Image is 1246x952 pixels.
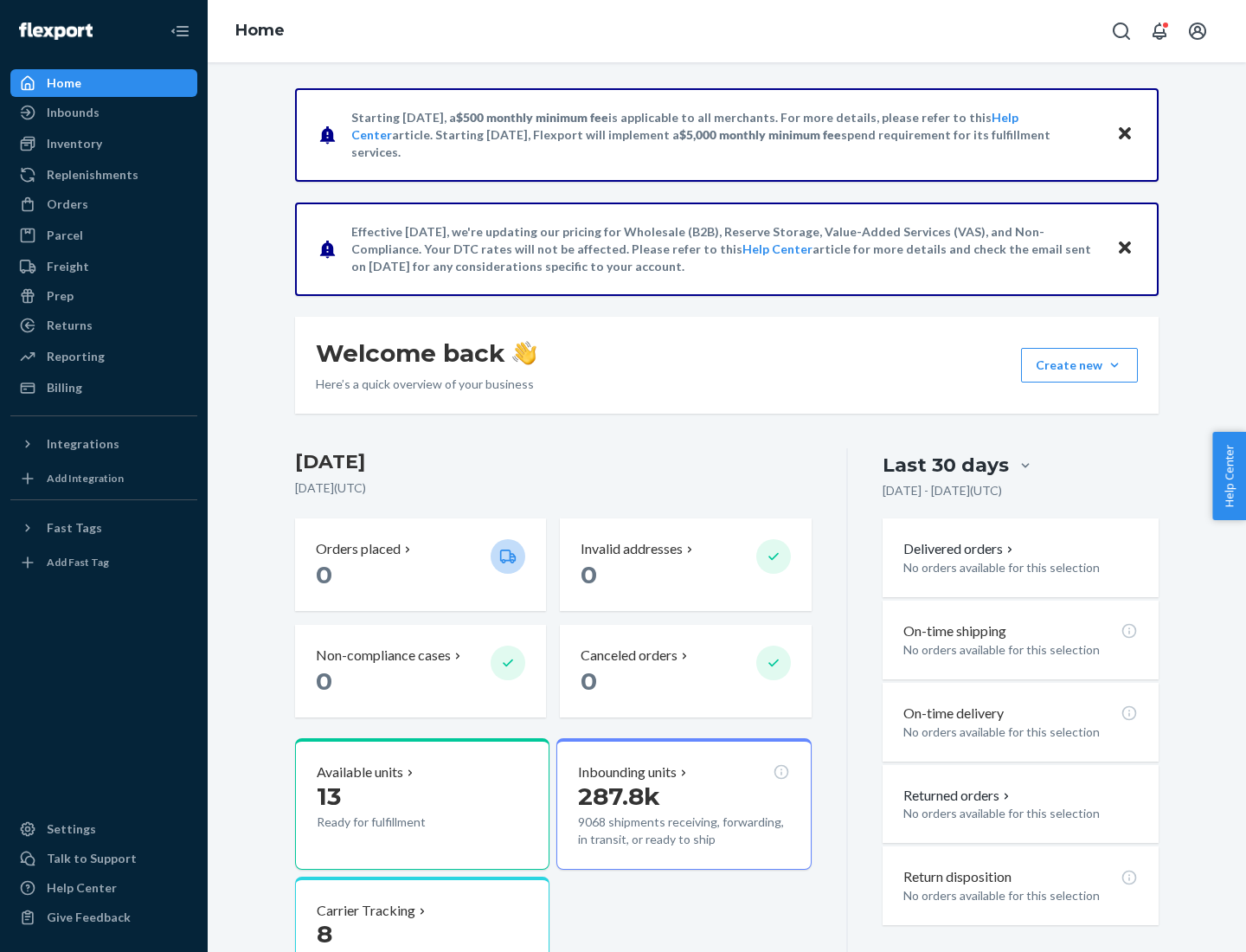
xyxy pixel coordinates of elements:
[47,471,124,486] div: Add Integration
[351,223,1100,275] p: Effective [DATE], we're updating our pricing for Wholesale (B2B), Reserve Storage, Value-Added Se...
[903,539,1017,559] button: Delivered orders
[317,782,341,811] span: 13
[295,738,549,870] button: Available units13Ready for fulfillment
[581,560,597,589] span: 0
[47,820,96,838] div: Settings
[10,222,197,249] a: Parcel
[163,14,197,48] button: Close Navigation
[578,782,660,811] span: 287.8k
[47,104,100,121] div: Inbounds
[10,815,197,843] a: Settings
[10,465,197,492] a: Add Integration
[883,482,1002,499] p: [DATE] - [DATE] ( UTC )
[47,227,83,244] div: Parcel
[883,452,1009,479] div: Last 30 days
[10,514,197,542] button: Fast Tags
[316,560,332,589] span: 0
[317,814,477,831] p: Ready for fulfillment
[10,282,197,310] a: Prep
[316,666,332,696] span: 0
[47,379,82,396] div: Billing
[47,166,138,183] div: Replenishments
[742,241,812,256] a: Help Center
[903,887,1138,904] p: No orders available for this selection
[47,135,102,152] div: Inventory
[10,549,197,576] a: Add Fast Tag
[903,621,1006,641] p: On-time shipping
[10,343,197,370] a: Reporting
[456,110,608,125] span: $500 monthly minimum fee
[903,867,1012,887] p: Return disposition
[10,69,197,97] a: Home
[316,646,451,666] p: Non-compliance cases
[47,287,74,305] div: Prep
[903,559,1138,576] p: No orders available for this selection
[560,625,811,717] button: Canceled orders 0
[295,625,546,717] button: Non-compliance cases 0
[556,738,811,870] button: Inbounding units287.8k9068 shipments receiving, forwarding, in transit, or ready to ship
[47,196,88,213] div: Orders
[47,317,93,334] div: Returns
[47,879,117,897] div: Help Center
[351,109,1100,161] p: Starting [DATE], a is applicable to all merchants. For more details, please refer to this article...
[581,666,597,696] span: 0
[1104,14,1139,48] button: Open Search Box
[316,338,536,369] h1: Welcome back
[10,374,197,402] a: Billing
[316,376,536,393] p: Here’s a quick overview of your business
[19,23,93,40] img: Flexport logo
[1142,14,1177,48] button: Open notifications
[512,341,536,365] img: hand-wave emoji
[10,430,197,458] button: Integrations
[317,762,403,782] p: Available units
[1021,348,1138,383] button: Create new
[578,814,789,848] p: 9068 shipments receiving, forwarding, in transit, or ready to ship
[560,518,811,611] button: Invalid addresses 0
[47,519,102,537] div: Fast Tags
[235,21,285,40] a: Home
[581,539,683,559] p: Invalid addresses
[1114,122,1136,147] button: Close
[581,646,678,666] p: Canceled orders
[903,704,1004,724] p: On-time delivery
[10,161,197,189] a: Replenishments
[317,901,415,921] p: Carrier Tracking
[10,904,197,931] button: Give Feedback
[10,312,197,339] a: Returns
[295,518,546,611] button: Orders placed 0
[295,479,812,497] p: [DATE] ( UTC )
[317,919,332,949] span: 8
[47,555,109,569] div: Add Fast Tag
[47,258,89,275] div: Freight
[578,762,677,782] p: Inbounding units
[10,99,197,126] a: Inbounds
[1180,14,1215,48] button: Open account menu
[295,448,812,476] h3: [DATE]
[10,845,197,872] a: Talk to Support
[1212,432,1246,520] button: Help Center
[222,6,299,56] ol: breadcrumbs
[679,127,841,142] span: $5,000 monthly minimum fee
[10,190,197,218] a: Orders
[47,74,81,92] div: Home
[47,909,131,926] div: Give Feedback
[10,874,197,902] a: Help Center
[903,786,1013,806] button: Returned orders
[47,348,105,365] div: Reporting
[10,253,197,280] a: Freight
[903,641,1138,659] p: No orders available for this selection
[47,435,119,453] div: Integrations
[903,805,1138,822] p: No orders available for this selection
[316,539,401,559] p: Orders placed
[1114,236,1136,261] button: Close
[903,724,1138,741] p: No orders available for this selection
[10,130,197,158] a: Inventory
[47,850,137,867] div: Talk to Support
